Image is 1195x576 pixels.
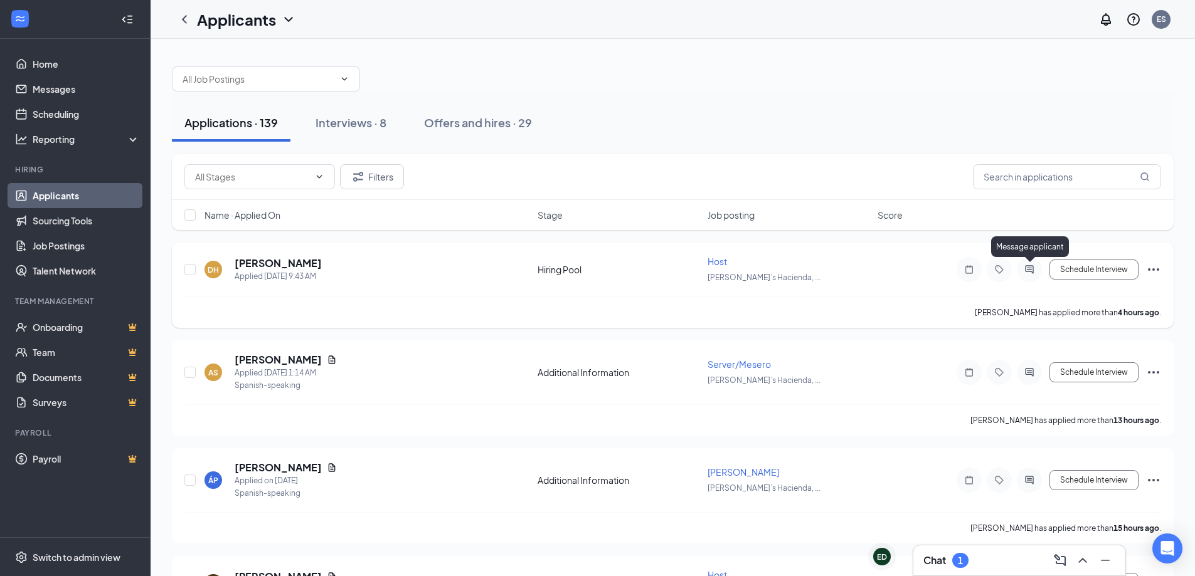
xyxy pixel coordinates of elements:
svg: Note [962,264,977,275]
span: Name · Applied On [204,209,280,221]
div: Spanish-speaking [235,379,337,392]
a: Home [33,51,140,76]
button: ChevronUp [1073,550,1093,570]
button: Schedule Interview [1049,362,1139,382]
span: Server/Mesero [708,359,771,370]
a: Scheduling [33,102,140,127]
svg: Notifications [1098,12,1113,27]
svg: Collapse [121,13,134,26]
a: TeamCrown [33,340,140,365]
svg: Tag [992,475,1007,485]
div: Offers and hires · 29 [424,115,532,130]
svg: Tag [992,367,1007,377]
span: Job posting [708,209,755,221]
a: Job Postings [33,233,140,258]
span: Stage [538,209,563,221]
svg: ActiveChat [1022,367,1037,377]
div: Applied [DATE] 9:43 AM [235,270,322,283]
div: Hiring [15,164,137,175]
a: DocumentsCrown [33,365,140,390]
span: [PERSON_NAME]’s Hacienda, ... [708,375,821,385]
svg: Tag [992,264,1007,275]
span: Score [878,209,903,221]
div: Open Intercom Messenger [1152,533,1182,563]
a: Sourcing Tools [33,208,140,233]
b: 4 hours ago [1118,308,1159,317]
svg: Filter [351,169,366,184]
div: ED [877,552,887,562]
h5: [PERSON_NAME] [235,353,322,367]
input: All Stages [195,170,309,184]
div: ES [1157,14,1166,24]
div: Interviews · 8 [316,115,386,130]
a: OnboardingCrown [33,315,140,340]
span: [PERSON_NAME] [708,466,779,478]
h3: Chat [923,553,946,567]
button: Filter Filters [340,164,404,189]
p: [PERSON_NAME] has applied more than . [975,307,1161,318]
div: Applications · 139 [184,115,278,130]
div: Additional Information [538,474,700,486]
h1: Applicants [197,9,276,30]
span: [PERSON_NAME]’s Hacienda, ... [708,483,821,493]
div: Team Management [15,296,137,306]
div: Payroll [15,427,137,438]
b: 13 hours ago [1113,416,1159,425]
div: Applied [DATE] 1:14 AM [235,367,337,379]
div: 1 [958,555,963,566]
div: Message applicant [991,236,1069,257]
p: [PERSON_NAME] has applied more than . [970,523,1161,533]
svg: Ellipses [1146,473,1161,488]
p: [PERSON_NAME] has applied more than . [970,415,1161,426]
a: Messages [33,76,140,102]
svg: Ellipses [1146,365,1161,380]
div: Switch to admin view [33,551,120,563]
div: AS [208,367,218,378]
h5: [PERSON_NAME] [235,461,322,474]
svg: Settings [15,551,28,563]
svg: Document [327,355,337,365]
span: [PERSON_NAME]’s Hacienda, ... [708,273,821,282]
input: Search in applications [973,164,1161,189]
svg: Note [962,475,977,485]
svg: Note [962,367,977,377]
a: PayrollCrown [33,446,140,471]
button: ComposeMessage [1050,550,1070,570]
h5: [PERSON_NAME] [235,256,322,270]
span: Host [708,256,727,267]
svg: MagnifyingGlass [1140,172,1150,182]
div: Reporting [33,133,141,145]
svg: Analysis [15,133,28,145]
div: Applied on [DATE] [235,474,337,487]
b: 15 hours ago [1113,523,1159,533]
svg: Ellipses [1146,262,1161,277]
svg: Document [327,463,337,473]
svg: ComposeMessage [1053,553,1068,568]
svg: ActiveChat [1022,475,1037,485]
div: Hiring Pool [538,263,700,276]
button: Schedule Interview [1049,259,1139,280]
svg: ActiveChat [1022,264,1037,275]
svg: ChevronUp [1075,553,1090,568]
svg: WorkstreamLogo [14,13,26,25]
a: Talent Network [33,258,140,283]
input: All Job Postings [183,72,334,86]
button: Minimize [1095,550,1115,570]
svg: ChevronLeft [177,12,192,27]
a: Applicants [33,183,140,208]
svg: ChevronDown [281,12,296,27]
div: Spanish-speaking [235,487,337,500]
svg: ChevronDown [314,172,324,182]
svg: QuestionInfo [1126,12,1141,27]
a: SurveysCrown [33,390,140,415]
svg: Minimize [1098,553,1113,568]
div: DH [208,264,219,275]
div: ÁP [208,475,218,486]
div: Additional Information [538,366,700,379]
button: Schedule Interview [1049,470,1139,490]
svg: ChevronDown [339,74,349,84]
